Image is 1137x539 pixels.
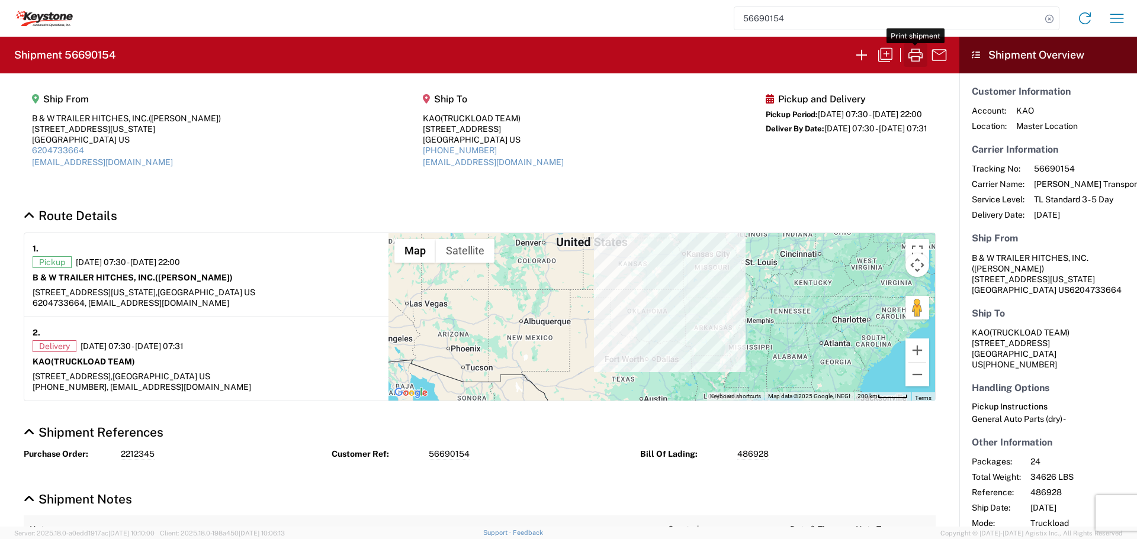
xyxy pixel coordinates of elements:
[972,382,1125,393] h5: Handling Options
[972,502,1021,513] span: Ship Date:
[423,134,564,145] div: [GEOGRAPHIC_DATA] US
[1069,285,1122,295] span: 6204733664
[990,328,1069,337] span: (TRUCKLOAD TEAM)
[1030,502,1132,513] span: [DATE]
[239,530,285,537] span: [DATE] 10:06:13
[734,7,1041,30] input: Shipment, tracking or reference number
[33,298,380,308] div: 6204733664, [EMAIL_ADDRESS][DOMAIN_NAME]
[33,357,135,366] strong: KAO
[436,239,494,263] button: Show satellite imagery
[160,530,285,537] span: Client: 2025.18.0-198a450
[441,114,521,123] span: (TRUCKLOAD TEAM)
[972,163,1024,174] span: Tracking No:
[972,179,1024,189] span: Carrier Name:
[32,113,221,124] div: B & W TRAILER HITCHES, INC.
[972,209,1024,220] span: Delivery Date:
[905,363,929,386] button: Zoom out
[972,253,1088,263] span: B & W TRAILER HITCHES, INC.
[940,528,1123,538] span: Copyright © [DATE]-[DATE] Agistix Inc., All Rights Reserved
[857,393,878,399] span: 200 km
[768,393,850,399] span: Map data ©2025 Google, INEGI
[972,487,1021,498] span: Reference:
[766,124,824,133] span: Deliver By Date:
[423,113,564,124] div: KAO
[24,208,117,223] a: Hide Details
[24,448,113,460] strong: Purchase Order:
[429,448,470,460] span: 56690154
[33,241,38,256] strong: 1.
[113,372,210,381] span: [GEOGRAPHIC_DATA] US
[423,124,564,134] div: [STREET_ADDRESS]
[483,529,513,536] a: Support
[391,385,431,401] img: Google
[32,157,173,167] a: [EMAIL_ADDRESS][DOMAIN_NAME]
[818,109,922,119] span: [DATE] 07:30 - [DATE] 22:00
[972,105,1007,116] span: Account:
[32,93,221,105] h5: Ship From
[32,134,221,145] div: [GEOGRAPHIC_DATA] US
[1030,456,1132,467] span: 24
[972,275,1095,284] span: [STREET_ADDRESS][US_STATE]
[972,437,1125,448] h5: Other Information
[972,308,1125,319] h5: Ship To
[32,124,221,134] div: [STREET_ADDRESS][US_STATE]
[394,239,436,263] button: Show street map
[972,327,1125,370] address: [GEOGRAPHIC_DATA] US
[33,288,158,297] span: [STREET_ADDRESS][US_STATE],
[905,296,929,319] button: Drag Pegman onto the map to open Street View
[972,456,1021,467] span: Packages:
[121,448,155,460] span: 2212345
[983,360,1057,369] span: [PHONE_NUMBER]
[33,273,233,282] strong: B & W TRAILER HITCHES, INC.
[972,402,1125,412] h6: Pickup Instructions
[1030,487,1132,498] span: 486928
[76,257,180,267] span: [DATE] 07:30 - [DATE] 22:00
[766,93,927,105] h5: Pickup and Delivery
[972,86,1125,97] h5: Customer Information
[423,146,497,155] a: [PHONE_NUMBER]
[972,194,1024,205] span: Service Level:
[33,340,76,352] span: Delivery
[33,372,113,381] span: [STREET_ADDRESS],
[108,530,155,537] span: [DATE] 10:10:00
[1016,105,1078,116] span: KAO
[972,144,1125,155] h5: Carrier Information
[158,288,255,297] span: [GEOGRAPHIC_DATA] US
[824,124,927,133] span: [DATE] 07:30 - [DATE] 07:31
[905,338,929,362] button: Zoom in
[972,414,1125,424] div: General Auto Parts (dry) -
[423,157,564,167] a: [EMAIL_ADDRESS][DOMAIN_NAME]
[14,48,115,62] h2: Shipment 56690154
[423,93,564,105] h5: Ship To
[149,114,221,123] span: ([PERSON_NAME])
[33,382,380,392] div: [PHONE_NUMBER], [EMAIL_ADDRESS][DOMAIN_NAME]
[51,357,135,366] span: (TRUCKLOAD TEAM)
[737,448,769,460] span: 486928
[972,264,1044,273] span: ([PERSON_NAME])
[640,448,729,460] strong: Bill Of Lading:
[972,518,1021,528] span: Mode:
[155,273,233,282] span: ([PERSON_NAME])
[972,121,1007,131] span: Location:
[391,385,431,401] a: Open this area in Google Maps (opens a new window)
[1016,121,1078,131] span: Master Location
[332,448,420,460] strong: Customer Ref:
[1030,518,1132,528] span: Truckload
[33,325,40,340] strong: 2.
[905,253,929,277] button: Map camera controls
[24,425,163,440] a: Hide Details
[33,256,72,268] span: Pickup
[972,233,1125,244] h5: Ship From
[14,530,155,537] span: Server: 2025.18.0-a0edd1917ac
[24,492,132,506] a: Hide Details
[905,239,929,263] button: Toggle fullscreen view
[32,146,84,155] a: 6204733664
[915,395,932,401] a: Terms
[972,328,1069,348] span: KAO [STREET_ADDRESS]
[81,341,184,351] span: [DATE] 07:30 - [DATE] 07:31
[959,37,1137,73] header: Shipment Overview
[1030,472,1132,482] span: 34626 LBS
[513,529,543,536] a: Feedback
[972,253,1125,295] address: [GEOGRAPHIC_DATA] US
[972,472,1021,482] span: Total Weight:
